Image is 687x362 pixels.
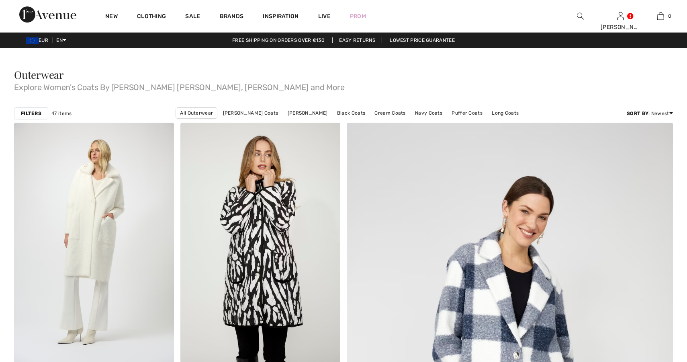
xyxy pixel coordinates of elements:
a: Clothing [137,13,166,21]
a: Prom [350,12,366,21]
a: All Outerwear [176,107,217,119]
a: Free shipping on orders over €130 [226,37,331,43]
span: Explore Women's Coats By [PERSON_NAME] [PERSON_NAME], [PERSON_NAME] and More [14,80,673,91]
img: search the website [577,11,584,21]
strong: Filters [21,110,41,117]
a: Easy Returns [332,37,382,43]
iframe: Opens a widget where you can find more information [635,302,679,322]
div: : Newest [627,110,673,117]
a: 0 [641,11,680,21]
span: Inspiration [263,13,299,21]
span: Outerwear [14,68,64,82]
a: Cream Coats [370,108,409,118]
a: Long Coats [488,108,523,118]
img: 1ère Avenue [19,6,76,23]
img: My Bag [657,11,664,21]
span: EUR [26,37,51,43]
a: [PERSON_NAME] Coats [219,108,282,118]
strong: Sort By [627,111,648,116]
a: New [105,13,118,21]
img: My Info [617,11,624,21]
div: [PERSON_NAME] [601,23,640,31]
span: 0 [668,12,671,20]
span: EN [56,37,66,43]
a: Live [318,12,331,21]
a: Navy Coats [411,108,446,118]
a: Sale [185,13,200,21]
a: Puffer Coats [448,108,487,118]
a: Black Coats [333,108,369,118]
a: [PERSON_NAME] [284,108,332,118]
a: Lowest Price Guarantee [383,37,461,43]
a: Brands [220,13,244,21]
img: Euro [26,37,39,44]
a: Sign In [617,12,624,20]
span: 47 items [51,110,72,117]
